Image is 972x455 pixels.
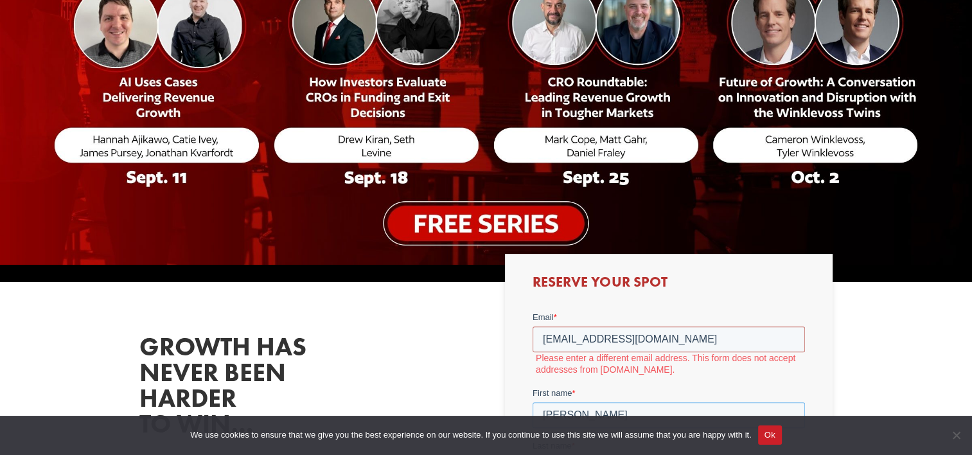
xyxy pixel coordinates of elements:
[3,41,272,64] label: Please enter a different email address. This form does not accept addresses from [DOMAIN_NAME].
[1,197,67,204] strong: Why we ask for this
[190,429,751,442] span: We use cookies to ensure that we give you the best experience on our website. If you continue to ...
[758,425,782,445] button: Ok
[139,334,332,443] h2: Growth has never been harder to win…
[533,275,805,296] h3: Reserve Your Spot
[950,429,962,442] span: No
